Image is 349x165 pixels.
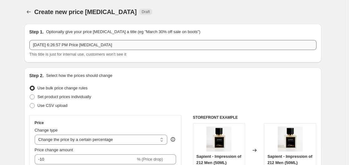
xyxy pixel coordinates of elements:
span: Set product prices individually [38,94,91,99]
input: 30% off holiday sale [29,40,316,50]
span: This title is just for internal use, customers won't see it [29,52,126,57]
input: -15 [35,154,136,164]
img: BFE17374-6318-4065-BB53-DA8B839ABB10_80x.png [206,127,231,152]
h2: Step 1. [29,29,44,35]
span: Use CSV upload [38,103,68,108]
span: Change type [35,128,58,132]
span: Sapient - Impression of 212 Men (50ML) [196,154,241,165]
h6: STOREFRONT EXAMPLE [193,115,316,120]
button: Price change jobs [24,7,33,16]
div: help [170,136,176,142]
img: BFE17374-6318-4065-BB53-DA8B839ABB10_80x.png [278,127,303,152]
span: Create new price [MEDICAL_DATA] [34,8,137,15]
span: Price change amount [35,147,73,152]
span: % (Price drop) [137,157,163,162]
span: Sapient - Impression of 212 Men (50ML) [267,154,312,165]
span: Use bulk price change rules [38,86,88,90]
h2: Step 2. [29,72,44,79]
p: Select how the prices should change [46,72,112,79]
h3: Price [35,120,44,125]
span: Draft [142,9,150,14]
p: Optionally give your price [MEDICAL_DATA] a title (eg "March 30% off sale on boots") [46,29,200,35]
